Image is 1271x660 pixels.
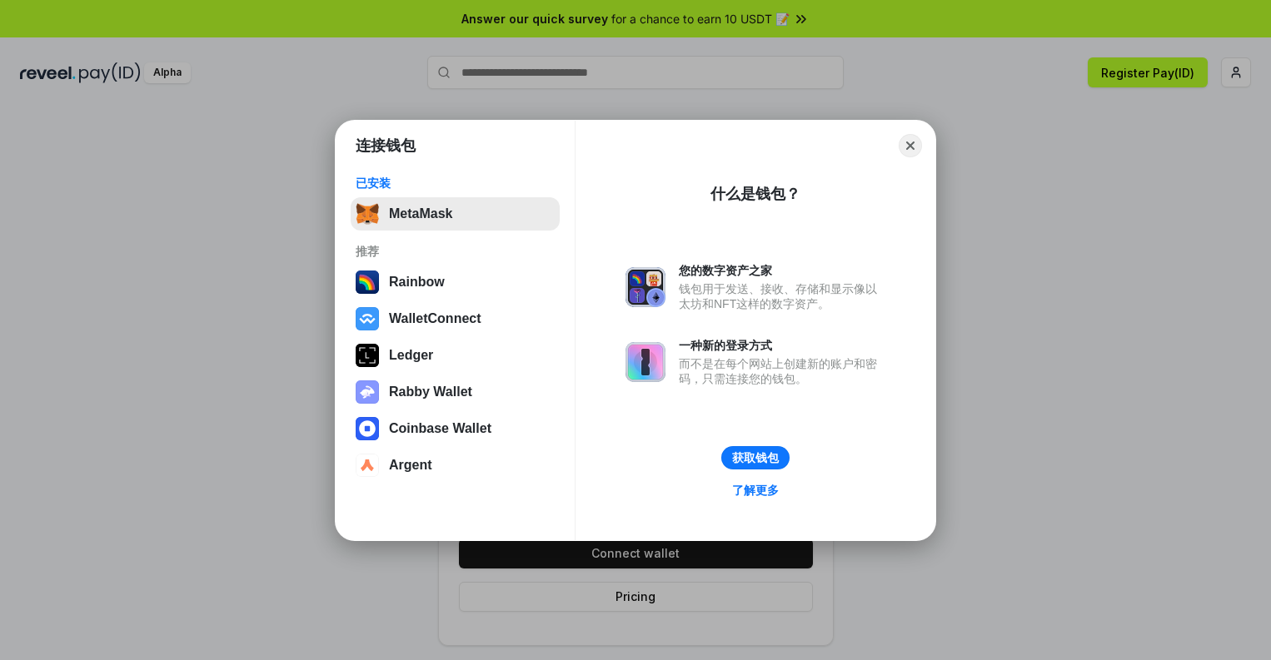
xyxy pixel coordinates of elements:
img: svg+xml,%3Csvg%20xmlns%3D%22http%3A%2F%2Fwww.w3.org%2F2000%2Fsvg%22%20width%3D%2228%22%20height%3... [356,344,379,367]
button: MetaMask [351,197,560,231]
img: svg+xml,%3Csvg%20xmlns%3D%22http%3A%2F%2Fwww.w3.org%2F2000%2Fsvg%22%20fill%3D%22none%22%20viewBox... [626,267,665,307]
button: 获取钱包 [721,446,790,469]
img: svg+xml,%3Csvg%20width%3D%2228%22%20height%3D%2228%22%20viewBox%3D%220%200%2028%2028%22%20fill%3D... [356,417,379,440]
img: svg+xml,%3Csvg%20fill%3D%22none%22%20height%3D%2233%22%20viewBox%3D%220%200%2035%2033%22%20width%... [356,202,379,226]
div: Argent [389,458,432,473]
img: svg+xml,%3Csvg%20width%3D%2228%22%20height%3D%2228%22%20viewBox%3D%220%200%2028%2028%22%20fill%3D... [356,454,379,477]
button: Rainbow [351,265,560,299]
div: 一种新的登录方式 [679,338,885,353]
button: Argent [351,449,560,482]
img: svg+xml,%3Csvg%20xmlns%3D%22http%3A%2F%2Fwww.w3.org%2F2000%2Fsvg%22%20fill%3D%22none%22%20viewBox... [356,380,379,404]
div: 获取钱包 [732,450,779,465]
button: Rabby Wallet [351,375,560,409]
div: 而不是在每个网站上创建新的账户和密码，只需连接您的钱包。 [679,356,885,386]
div: Ledger [389,348,433,363]
button: WalletConnect [351,302,560,335]
img: svg+xml,%3Csvg%20width%3D%2228%22%20height%3D%2228%22%20viewBox%3D%220%200%2028%2028%22%20fill%3D... [356,307,379,330]
button: Ledger [351,339,560,372]
button: Coinbase Wallet [351,412,560,445]
div: 了解更多 [732,483,779,498]
img: svg+xml,%3Csvg%20xmlns%3D%22http%3A%2F%2Fwww.w3.org%2F2000%2Fsvg%22%20fill%3D%22none%22%20viewBox... [626,342,665,382]
div: 钱包用于发送、接收、存储和显示像以太坊和NFT这样的数字资产。 [679,281,885,311]
div: Rabby Wallet [389,385,472,399]
div: 什么是钱包？ [710,184,800,204]
button: Close [899,134,922,157]
div: WalletConnect [389,311,481,326]
div: 您的数字资产之家 [679,263,885,278]
div: MetaMask [389,206,452,221]
div: Rainbow [389,275,445,290]
img: svg+xml,%3Csvg%20width%3D%22120%22%20height%3D%22120%22%20viewBox%3D%220%200%20120%20120%22%20fil... [356,270,379,294]
a: 了解更多 [722,479,789,501]
h1: 连接钱包 [356,136,416,156]
div: Coinbase Wallet [389,421,491,436]
div: 已安装 [356,176,555,191]
div: 推荐 [356,244,555,259]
